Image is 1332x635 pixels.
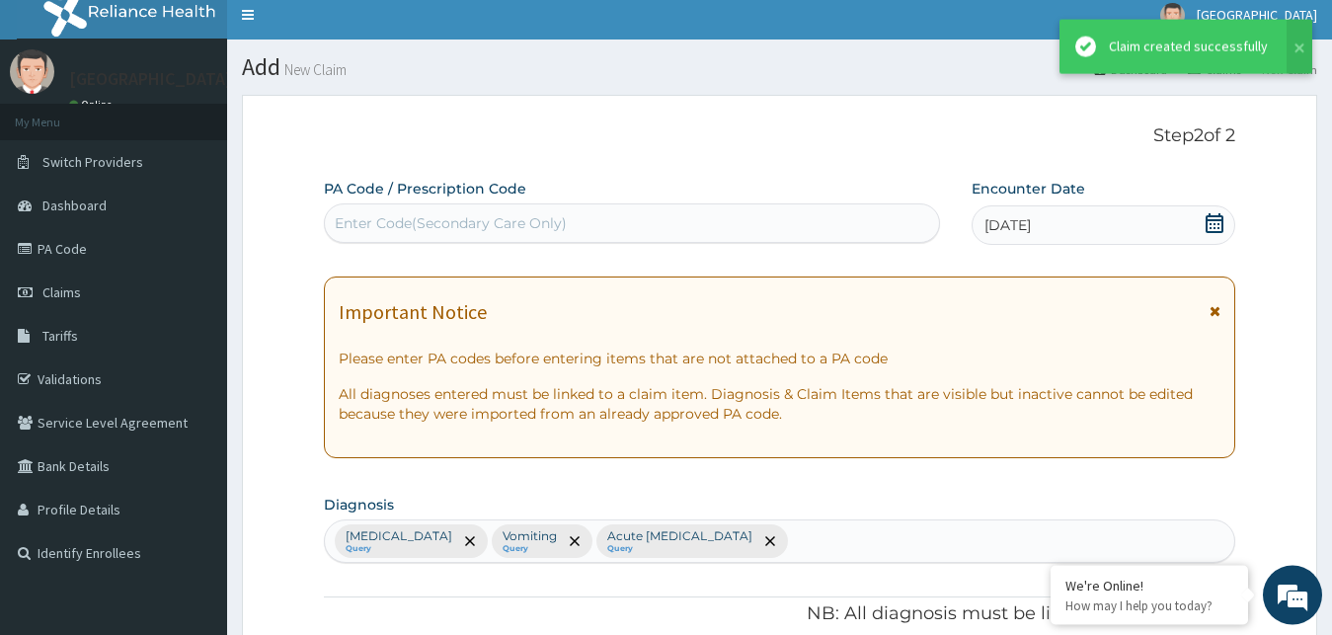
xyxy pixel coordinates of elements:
small: Query [503,544,557,554]
span: We're online! [115,192,273,391]
span: remove selection option [761,532,779,550]
div: We're Online! [1065,577,1233,595]
label: Diagnosis [324,495,394,515]
img: User Image [10,49,54,94]
label: PA Code / Prescription Code [324,179,526,198]
a: Online [69,98,117,112]
p: Step 2 of 2 [324,125,1236,147]
h1: Add [242,54,1317,80]
span: Tariffs [42,327,78,345]
p: All diagnoses entered must be linked to a claim item. Diagnosis & Claim Items that are visible bu... [339,384,1221,424]
span: Switch Providers [42,153,143,171]
small: Query [607,544,752,554]
p: Vomiting [503,528,557,544]
p: NB: All diagnosis must be linked to a claim item [324,601,1236,627]
label: Encounter Date [972,179,1085,198]
p: [GEOGRAPHIC_DATA] [69,70,232,88]
span: [DATE] [984,215,1031,235]
textarea: Type your message and hit 'Enter' [10,425,376,494]
div: Enter Code(Secondary Care Only) [335,213,567,233]
small: New Claim [280,62,347,77]
p: Please enter PA codes before entering items that are not attached to a PA code [339,349,1221,368]
p: [MEDICAL_DATA] [346,528,452,544]
div: Chat with us now [103,111,332,136]
p: How may I help you today? [1065,597,1233,614]
span: Claims [42,283,81,301]
div: Claim created successfully [1109,37,1268,57]
img: d_794563401_company_1708531726252_794563401 [37,99,80,148]
div: Minimize live chat window [324,10,371,57]
small: Query [346,544,452,554]
span: Dashboard [42,197,107,214]
img: User Image [1160,3,1185,28]
h1: Important Notice [339,301,487,323]
span: remove selection option [566,532,584,550]
p: Acute [MEDICAL_DATA] [607,528,752,544]
span: remove selection option [461,532,479,550]
span: [GEOGRAPHIC_DATA] [1197,6,1317,24]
